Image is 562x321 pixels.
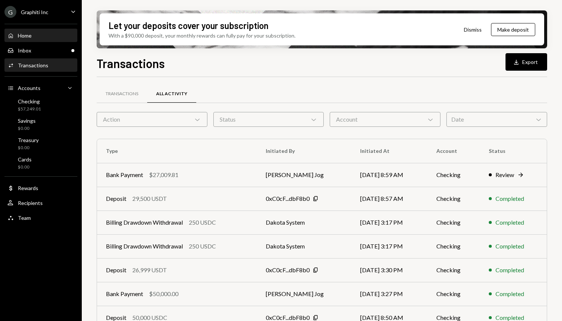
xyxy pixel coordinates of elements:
[132,266,167,275] div: 26,999 USDT
[18,200,43,206] div: Recipients
[257,211,352,234] td: Dakota System
[351,163,427,187] td: [DATE] 8:59 AM
[427,139,480,163] th: Account
[455,21,491,38] button: Dismiss
[106,170,143,179] div: Bank Payment
[18,106,41,112] div: $57,249.01
[495,242,524,251] div: Completed
[109,32,295,39] div: With a $90,000 deposit, your monthly rewards can fully pay for your subscription.
[4,115,77,133] a: Savings$0.00
[18,125,36,132] div: $0.00
[4,211,77,224] a: Team
[4,135,77,153] a: Treasury$0.00
[18,85,41,91] div: Accounts
[351,282,427,306] td: [DATE] 3:27 PM
[18,47,31,54] div: Inbox
[427,187,480,211] td: Checking
[18,118,36,124] div: Savings
[97,139,257,163] th: Type
[4,96,77,114] a: Checking$57,249.01
[495,170,514,179] div: Review
[106,242,183,251] div: Billing Drawdown Withdrawal
[427,258,480,282] td: Checking
[109,19,268,32] div: Let your deposits cover your subscription
[266,194,310,203] div: 0xC0cF...dbF8b0
[427,163,480,187] td: Checking
[446,112,547,127] div: Date
[18,164,32,170] div: $0.00
[4,181,77,195] a: Rewards
[18,185,38,191] div: Rewards
[189,242,216,251] div: 250 USDC
[106,194,126,203] div: Deposit
[18,32,32,39] div: Home
[4,196,77,209] a: Recipients
[147,84,196,103] a: All Activity
[495,266,524,275] div: Completed
[18,145,39,151] div: $0.00
[351,211,427,234] td: [DATE] 3:17 PM
[257,282,352,306] td: [PERSON_NAME] Jog
[21,9,48,15] div: Graphiti Inc
[491,23,535,36] button: Make deposit
[189,218,216,227] div: 250 USDC
[257,234,352,258] td: Dakota System
[97,84,147,103] a: Transactions
[18,98,41,105] div: Checking
[257,139,352,163] th: Initiated By
[18,62,48,68] div: Transactions
[495,218,524,227] div: Completed
[4,81,77,94] a: Accounts
[330,112,440,127] div: Account
[427,211,480,234] td: Checking
[4,154,77,172] a: Cards$0.00
[18,215,31,221] div: Team
[18,156,32,163] div: Cards
[4,58,77,72] a: Transactions
[257,163,352,187] td: [PERSON_NAME] Jog
[106,91,138,97] div: Transactions
[132,194,167,203] div: 29,500 USDT
[427,282,480,306] td: Checking
[266,266,310,275] div: 0xC0cF...dbF8b0
[106,218,183,227] div: Billing Drawdown Withdrawal
[156,91,187,97] div: All Activity
[106,266,126,275] div: Deposit
[213,112,324,127] div: Status
[149,289,178,298] div: $50,000.00
[351,234,427,258] td: [DATE] 3:17 PM
[427,234,480,258] td: Checking
[351,139,427,163] th: Initiated At
[495,289,524,298] div: Completed
[4,29,77,42] a: Home
[351,258,427,282] td: [DATE] 3:30 PM
[97,56,165,71] h1: Transactions
[506,53,547,71] button: Export
[351,187,427,211] td: [DATE] 8:57 AM
[4,6,16,18] div: G
[18,137,39,143] div: Treasury
[495,194,524,203] div: Completed
[4,44,77,57] a: Inbox
[480,139,547,163] th: Status
[97,112,207,127] div: Action
[106,289,143,298] div: Bank Payment
[149,170,178,179] div: $27,009.81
